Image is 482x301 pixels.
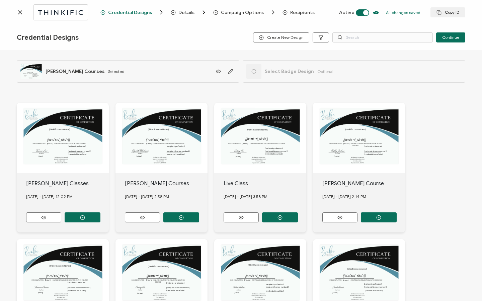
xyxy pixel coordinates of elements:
div: Live Class [224,180,307,188]
span: Recipients [290,10,315,15]
div: [PERSON_NAME] Courses [125,180,208,188]
div: [DATE] - [DATE] 3.58 PM [224,188,307,206]
button: Copy ID [430,7,465,17]
div: [DATE] - [DATE] 2.14 PM [322,188,405,206]
span: Details [171,9,207,16]
span: Campaign Options [221,10,264,15]
div: [DATE] - [DATE] 2.58 PM [125,188,208,206]
span: Credential Designs [17,33,79,42]
iframe: Chat Widget [449,269,482,301]
img: thinkific.svg [37,8,84,17]
span: Campaign Options [213,9,276,16]
span: Credential Designs [100,9,165,16]
span: Selected [108,69,125,74]
span: Details [178,10,194,15]
div: [DATE] - [DATE] 12.02 PM [26,188,109,206]
div: [PERSON_NAME] Course [322,180,405,188]
span: Optional [317,69,333,74]
p: All changes saved [386,10,420,15]
span: Recipients [283,10,315,15]
span: Continue [442,35,459,39]
span: Credential Designs [108,10,152,15]
div: Breadcrumb [100,9,315,16]
span: Active [339,10,354,15]
span: [PERSON_NAME] Courses [46,69,105,74]
button: Create New Design [253,32,309,42]
span: Create New Design [259,35,304,40]
span: Copy ID [436,10,459,15]
button: Continue [436,32,465,42]
input: Search [332,32,433,42]
span: Select Badge Design [265,69,314,74]
div: [PERSON_NAME] Classes [26,180,109,188]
